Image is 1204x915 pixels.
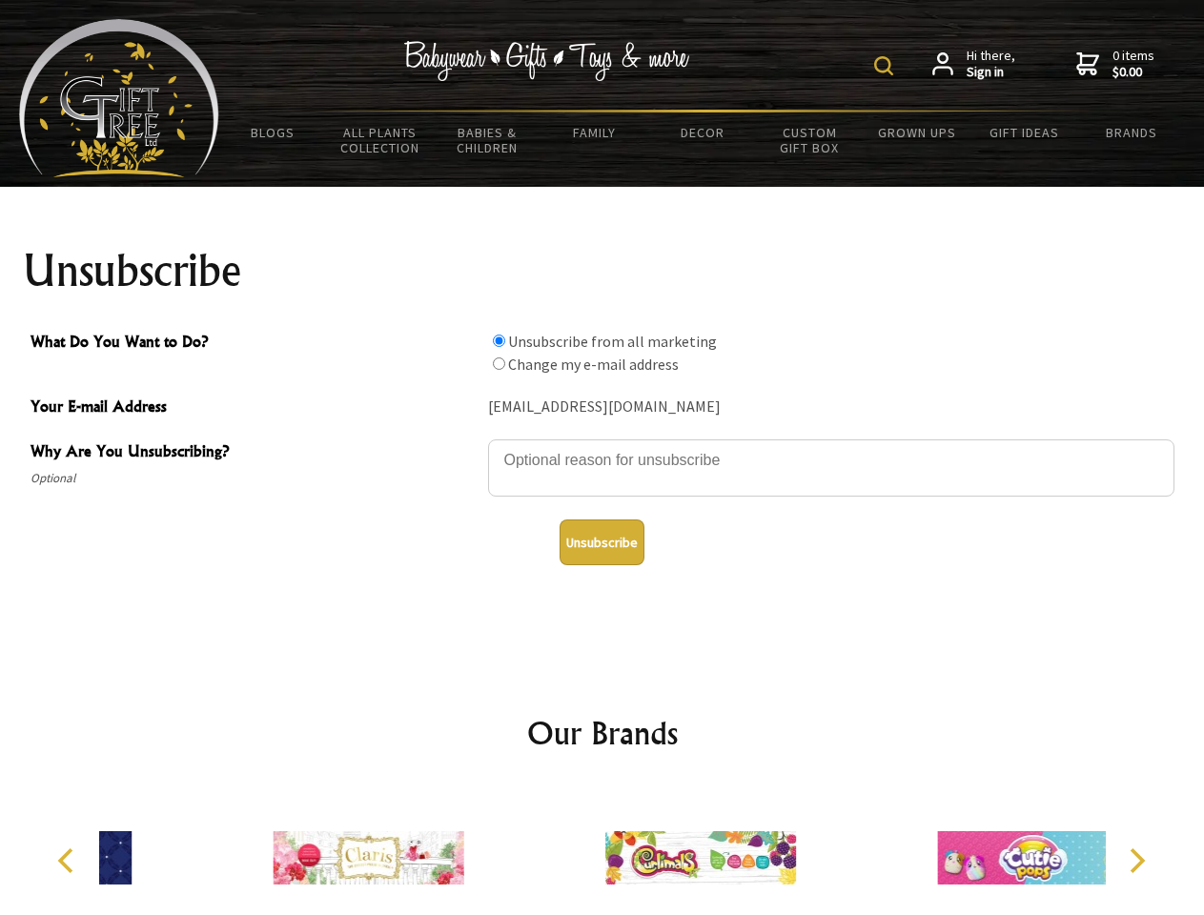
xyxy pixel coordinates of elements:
a: 0 items$0.00 [1076,48,1154,81]
a: Grown Ups [863,112,970,152]
button: Unsubscribe [560,519,644,565]
h1: Unsubscribe [23,248,1182,294]
span: What Do You Want to Do? [31,330,479,357]
img: product search [874,56,893,75]
div: [EMAIL_ADDRESS][DOMAIN_NAME] [488,393,1174,422]
a: Brands [1078,112,1186,152]
img: Babyware - Gifts - Toys and more... [19,19,219,177]
label: Change my e-mail address [508,355,679,374]
span: Why Are You Unsubscribing? [31,439,479,467]
button: Next [1115,840,1157,882]
span: Your E-mail Address [31,395,479,422]
button: Previous [48,840,90,882]
textarea: Why Are You Unsubscribing? [488,439,1174,497]
a: BLOGS [219,112,327,152]
h2: Our Brands [38,710,1167,756]
a: All Plants Collection [327,112,435,168]
input: What Do You Want to Do? [493,335,505,347]
input: What Do You Want to Do? [493,357,505,370]
a: Hi there,Sign in [932,48,1015,81]
span: Hi there, [967,48,1015,81]
a: Babies & Children [434,112,541,168]
a: Gift Ideas [970,112,1078,152]
a: Custom Gift Box [756,112,864,168]
a: Family [541,112,649,152]
span: 0 items [1112,47,1154,81]
img: Babywear - Gifts - Toys & more [404,41,690,81]
span: Optional [31,467,479,490]
strong: Sign in [967,64,1015,81]
a: Decor [648,112,756,152]
strong: $0.00 [1112,64,1154,81]
label: Unsubscribe from all marketing [508,332,717,351]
